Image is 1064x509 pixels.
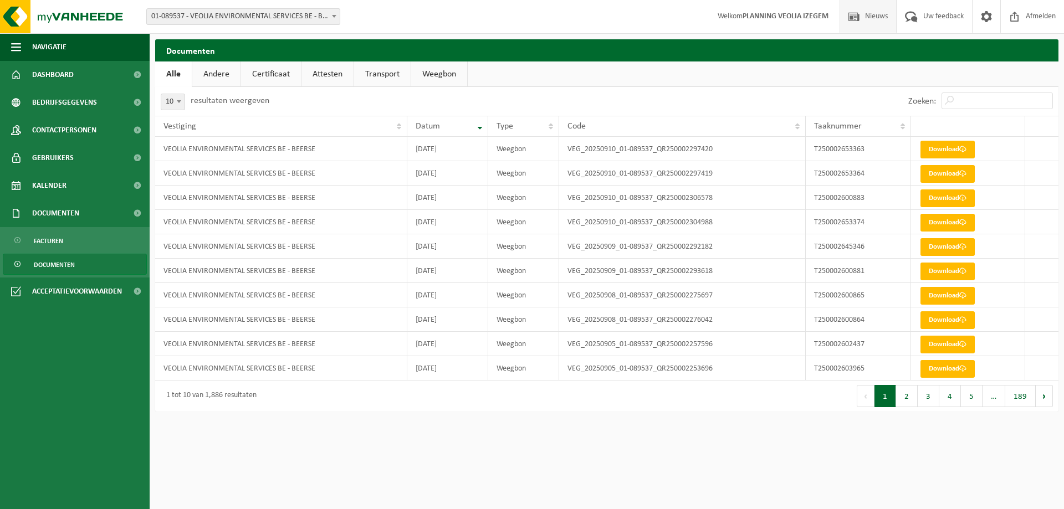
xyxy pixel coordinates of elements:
td: T250002653363 [806,137,911,161]
a: Download [920,311,975,329]
td: VEG_20250905_01-089537_QR250002253696 [559,356,806,381]
a: Download [920,263,975,280]
td: VEG_20250910_01-089537_QR250002304988 [559,210,806,234]
button: Next [1036,385,1053,407]
td: Weegbon [488,332,560,356]
td: Weegbon [488,210,560,234]
span: Facturen [34,230,63,251]
td: VEG_20250910_01-089537_QR250002297419 [559,161,806,186]
td: Weegbon [488,356,560,381]
a: Transport [354,61,411,87]
span: Kalender [32,172,66,199]
span: Documenten [34,254,75,275]
td: Weegbon [488,259,560,283]
span: Acceptatievoorwaarden [32,277,122,305]
button: Previous [857,385,874,407]
a: Download [920,360,975,378]
a: Documenten [3,254,147,275]
td: VEG_20250910_01-089537_QR250002306578 [559,186,806,210]
td: VEOLIA ENVIRONMENTAL SERVICES BE - BEERSE [155,332,407,356]
td: VEOLIA ENVIRONMENTAL SERVICES BE - BEERSE [155,307,407,332]
a: Certificaat [241,61,301,87]
a: Download [920,336,975,353]
span: Navigatie [32,33,66,61]
a: Download [920,165,975,183]
span: 10 [161,94,185,110]
td: Weegbon [488,234,560,259]
label: resultaten weergeven [191,96,269,105]
td: T250002603965 [806,356,911,381]
td: VEG_20250909_01-089537_QR250002292182 [559,234,806,259]
td: Weegbon [488,307,560,332]
td: T250002653374 [806,210,911,234]
td: T250002600881 [806,259,911,283]
span: 01-089537 - VEOLIA ENVIRONMENTAL SERVICES BE - BEERSE [146,8,340,25]
a: Facturen [3,230,147,251]
button: 5 [961,385,983,407]
button: 4 [939,385,961,407]
td: Weegbon [488,283,560,307]
span: 01-089537 - VEOLIA ENVIRONMENTAL SERVICES BE - BEERSE [147,9,340,24]
td: T250002602437 [806,332,911,356]
td: [DATE] [407,234,488,259]
span: Contactpersonen [32,116,96,144]
td: [DATE] [407,210,488,234]
h2: Documenten [155,39,1058,61]
td: T250002600865 [806,283,911,307]
td: VEG_20250910_01-089537_QR250002297420 [559,137,806,161]
td: [DATE] [407,186,488,210]
button: 2 [896,385,918,407]
td: Weegbon [488,161,560,186]
span: Vestiging [163,122,196,131]
td: [DATE] [407,307,488,332]
span: 10 [161,94,185,110]
td: [DATE] [407,356,488,381]
span: Datum [416,122,440,131]
td: Weegbon [488,137,560,161]
a: Attesten [301,61,354,87]
td: VEOLIA ENVIRONMENTAL SERVICES BE - BEERSE [155,259,407,283]
button: 1 [874,385,896,407]
td: VEOLIA ENVIRONMENTAL SERVICES BE - BEERSE [155,210,407,234]
a: Download [920,189,975,207]
span: Gebruikers [32,144,74,172]
td: [DATE] [407,161,488,186]
a: Andere [192,61,241,87]
div: 1 tot 10 van 1,886 resultaten [161,386,257,406]
span: Taaknummer [814,122,862,131]
td: VEOLIA ENVIRONMENTAL SERVICES BE - BEERSE [155,186,407,210]
td: [DATE] [407,283,488,307]
td: T250002653364 [806,161,911,186]
td: VEOLIA ENVIRONMENTAL SERVICES BE - BEERSE [155,283,407,307]
td: VEOLIA ENVIRONMENTAL SERVICES BE - BEERSE [155,137,407,161]
button: 189 [1005,385,1036,407]
td: Weegbon [488,186,560,210]
span: … [983,385,1005,407]
a: Download [920,214,975,232]
td: [DATE] [407,137,488,161]
a: Download [920,238,975,256]
strong: PLANNING VEOLIA IZEGEM [743,12,828,20]
td: T250002600864 [806,307,911,332]
label: Zoeken: [908,97,936,106]
span: Bedrijfsgegevens [32,89,97,116]
td: T250002645346 [806,234,911,259]
button: 3 [918,385,939,407]
td: T250002600883 [806,186,911,210]
td: VEOLIA ENVIRONMENTAL SERVICES BE - BEERSE [155,356,407,381]
td: [DATE] [407,259,488,283]
a: Alle [155,61,192,87]
td: VEG_20250909_01-089537_QR250002293618 [559,259,806,283]
a: Weegbon [411,61,467,87]
span: Dashboard [32,61,74,89]
a: Download [920,287,975,305]
span: Type [497,122,513,131]
td: VEOLIA ENVIRONMENTAL SERVICES BE - BEERSE [155,234,407,259]
td: VEG_20250905_01-089537_QR250002257596 [559,332,806,356]
td: [DATE] [407,332,488,356]
td: VEG_20250908_01-089537_QR250002276042 [559,307,806,332]
td: VEG_20250908_01-089537_QR250002275697 [559,283,806,307]
td: VEOLIA ENVIRONMENTAL SERVICES BE - BEERSE [155,161,407,186]
a: Download [920,141,975,158]
span: Documenten [32,199,79,227]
